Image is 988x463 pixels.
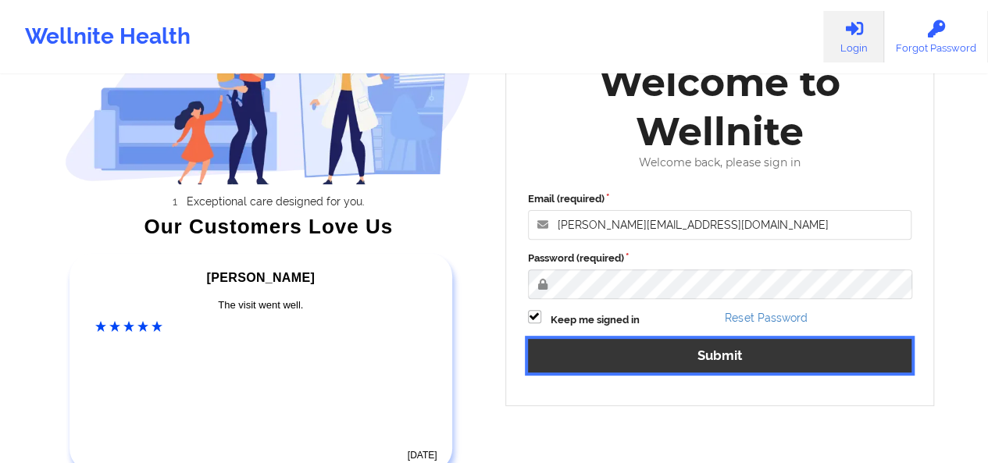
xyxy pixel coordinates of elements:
label: Email (required) [528,191,912,207]
div: Our Customers Love Us [65,219,473,234]
button: Submit [528,339,912,372]
div: The visit went well. [95,297,426,313]
a: Forgot Password [884,11,988,62]
a: Login [823,11,884,62]
div: Welcome back, please sign in [517,156,923,169]
div: Welcome to Wellnite [517,58,923,156]
li: Exceptional care designed for you. [79,195,473,208]
span: [PERSON_NAME] [207,271,315,284]
time: [DATE] [408,450,437,461]
label: Password (required) [528,251,912,266]
a: Reset Password [725,312,807,324]
label: Keep me signed in [551,312,640,328]
input: Email address [528,210,912,240]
